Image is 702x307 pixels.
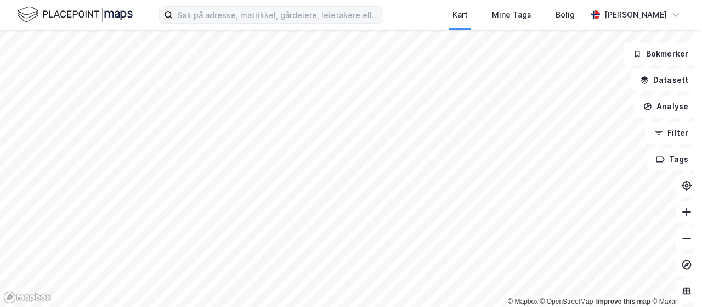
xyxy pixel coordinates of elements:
button: Datasett [631,69,698,91]
a: Improve this map [596,298,650,305]
input: Søk på adresse, matrikkel, gårdeiere, leietakere eller personer [173,7,383,23]
button: Filter [645,122,698,144]
img: logo.f888ab2527a4732fd821a326f86c7f29.svg [18,5,133,24]
div: Bolig [556,8,575,21]
div: Kart [452,8,468,21]
a: Mapbox [508,298,538,305]
iframe: Chat Widget [647,254,702,307]
div: Kontrollprogram for chat [647,254,702,307]
a: Mapbox homepage [3,291,52,304]
a: OpenStreetMap [540,298,593,305]
button: Analyse [634,96,698,118]
button: Bokmerker [624,43,698,65]
div: [PERSON_NAME] [604,8,667,21]
button: Tags [647,148,698,170]
div: Mine Tags [492,8,531,21]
